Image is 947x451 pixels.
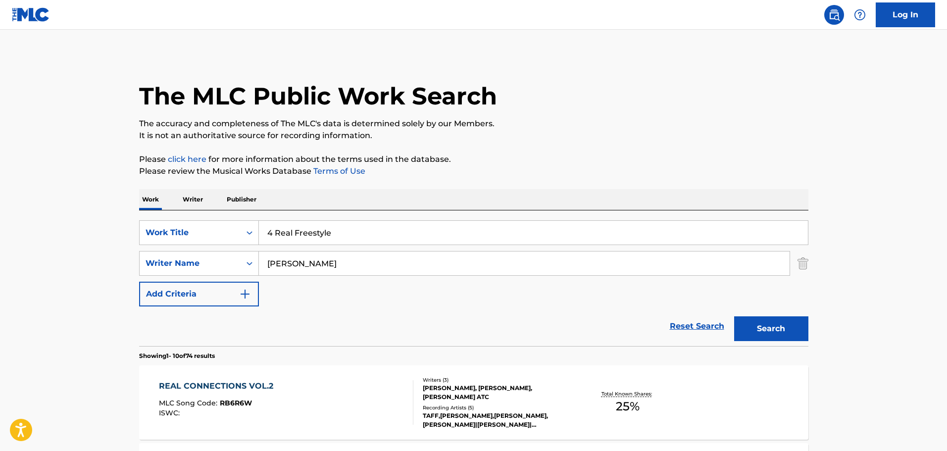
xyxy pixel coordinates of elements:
[665,315,729,337] a: Reset Search
[423,376,572,384] div: Writers ( 3 )
[139,220,808,346] form: Search Form
[139,130,808,142] p: It is not an authoritative source for recording information.
[159,408,182,417] span: ISWC :
[139,282,259,306] button: Add Criteria
[139,81,497,111] h1: The MLC Public Work Search
[159,399,220,407] span: MLC Song Code :
[12,7,50,22] img: MLC Logo
[824,5,844,25] a: Public Search
[220,399,252,407] span: RB6R6W
[159,380,278,392] div: REAL CONNECTIONS VOL.2
[180,189,206,210] p: Writer
[139,153,808,165] p: Please for more information about the terms used in the database.
[168,154,206,164] a: click here
[146,227,235,239] div: Work Title
[828,9,840,21] img: search
[423,411,572,429] div: TAFF,[PERSON_NAME],[PERSON_NAME], [PERSON_NAME]|[PERSON_NAME]|[PERSON_NAME]|[PERSON_NAME]|[PERSON...
[797,251,808,276] img: Delete Criterion
[423,384,572,401] div: [PERSON_NAME], [PERSON_NAME], [PERSON_NAME] ATC
[139,189,162,210] p: Work
[601,390,654,398] p: Total Known Shares:
[139,118,808,130] p: The accuracy and completeness of The MLC's data is determined solely by our Members.
[239,288,251,300] img: 9d2ae6d4665cec9f34b9.svg
[139,351,215,360] p: Showing 1 - 10 of 74 results
[850,5,870,25] div: Help
[423,404,572,411] div: Recording Artists ( 5 )
[854,9,866,21] img: help
[146,257,235,269] div: Writer Name
[734,316,808,341] button: Search
[139,165,808,177] p: Please review the Musical Works Database
[139,365,808,440] a: REAL CONNECTIONS VOL.2MLC Song Code:RB6R6WISWC:Writers (3)[PERSON_NAME], [PERSON_NAME], [PERSON_N...
[311,166,365,176] a: Terms of Use
[876,2,935,27] a: Log In
[616,398,640,415] span: 25 %
[224,189,259,210] p: Publisher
